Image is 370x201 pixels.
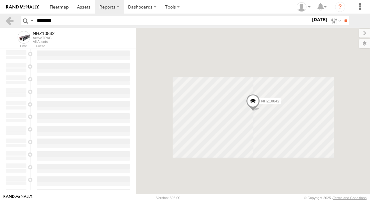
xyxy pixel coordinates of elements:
[294,2,313,12] div: Zulema McIntosch
[36,45,136,48] div: Event
[156,196,180,200] div: Version: 306.00
[311,16,328,23] label: [DATE]
[3,195,32,201] a: Visit our Website
[5,16,14,25] a: Back to previous Page
[328,16,342,25] label: Search Filter Options
[5,45,27,48] div: Time
[6,5,39,9] img: rand-logo.svg
[33,31,55,36] div: NHZ10842 - View Asset History
[261,99,279,103] span: NHZ10842
[33,40,55,44] div: All Assets
[33,36,55,40] div: ActiveTRAC
[335,2,345,12] i: ?
[30,16,35,25] label: Search Query
[304,196,367,200] div: © Copyright 2025 -
[333,196,367,200] a: Terms and Conditions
